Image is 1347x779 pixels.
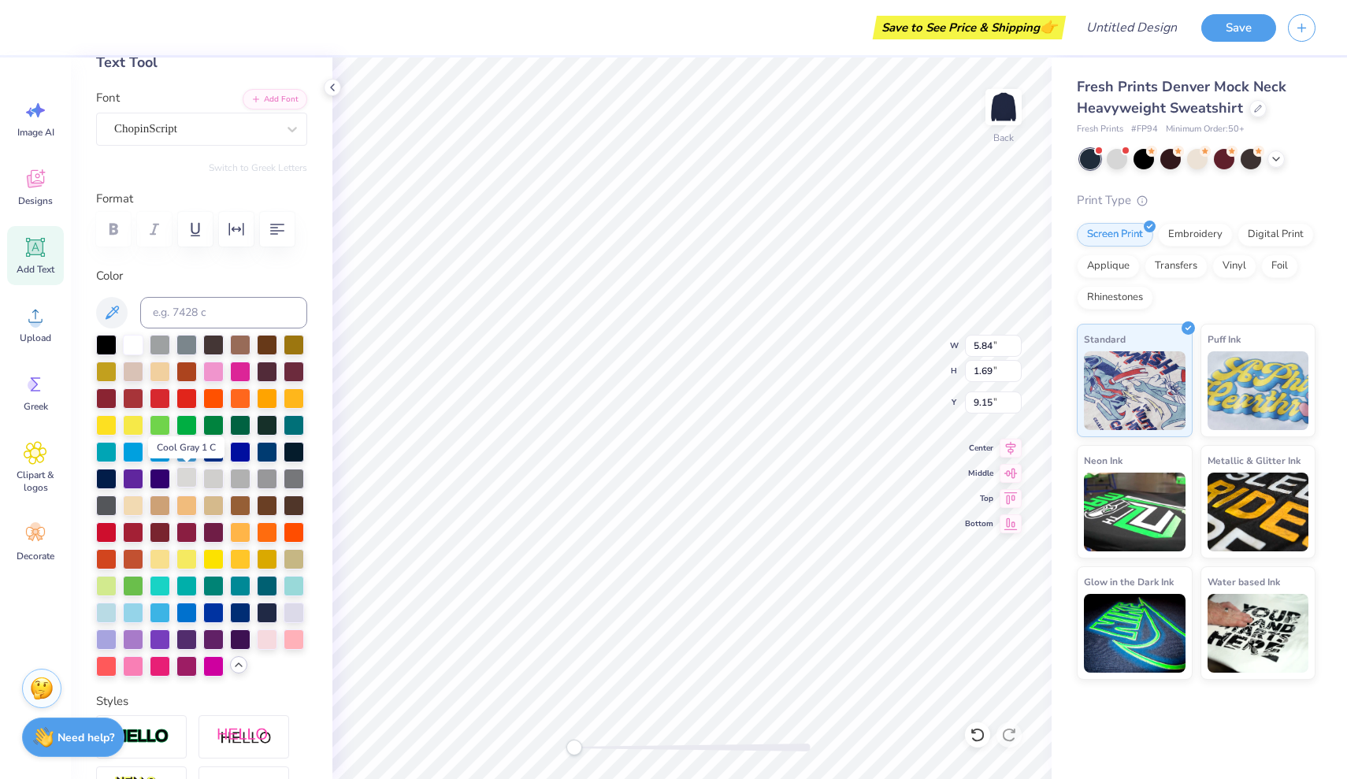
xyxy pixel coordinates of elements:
[1238,223,1314,247] div: Digital Print
[96,267,307,285] label: Color
[96,190,307,208] label: Format
[965,442,993,454] span: Center
[1077,223,1153,247] div: Screen Print
[114,728,169,746] img: Stroke
[1131,123,1158,136] span: # FP94
[209,161,307,174] button: Switch to Greek Letters
[988,91,1019,123] img: Back
[1077,191,1315,210] div: Print Type
[993,131,1014,145] div: Back
[1077,77,1286,117] span: Fresh Prints Denver Mock Neck Heavyweight Sweatshirt
[1084,452,1122,469] span: Neon Ink
[1208,452,1301,469] span: Metallic & Glitter Ink
[1077,123,1123,136] span: Fresh Prints
[1084,594,1186,673] img: Glow in the Dark Ink
[877,16,1062,39] div: Save to See Price & Shipping
[58,730,114,745] strong: Need help?
[1074,12,1189,43] input: Untitled Design
[965,517,993,530] span: Bottom
[1084,573,1174,590] span: Glow in the Dark Ink
[18,195,53,207] span: Designs
[1145,254,1208,278] div: Transfers
[243,89,307,109] button: Add Font
[965,492,993,505] span: Top
[1208,351,1309,430] img: Puff Ink
[1212,254,1256,278] div: Vinyl
[96,89,120,107] label: Font
[17,263,54,276] span: Add Text
[1208,473,1309,551] img: Metallic & Glitter Ink
[217,727,272,747] img: Shadow
[140,297,307,328] input: e.g. 7428 c
[1084,331,1126,347] span: Standard
[1208,331,1241,347] span: Puff Ink
[1084,473,1186,551] img: Neon Ink
[965,467,993,480] span: Middle
[1040,17,1057,36] span: 👉
[1208,594,1309,673] img: Water based Ink
[17,126,54,139] span: Image AI
[1208,573,1280,590] span: Water based Ink
[24,400,48,413] span: Greek
[1158,223,1233,247] div: Embroidery
[1084,351,1186,430] img: Standard
[148,436,224,458] div: Cool Gray 1 C
[1201,14,1276,42] button: Save
[566,740,582,755] div: Accessibility label
[96,692,128,710] label: Styles
[9,469,61,494] span: Clipart & logos
[1166,123,1245,136] span: Minimum Order: 50 +
[20,332,51,344] span: Upload
[96,52,307,73] div: Text Tool
[1261,254,1298,278] div: Foil
[1077,254,1140,278] div: Applique
[1077,286,1153,310] div: Rhinestones
[17,550,54,562] span: Decorate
